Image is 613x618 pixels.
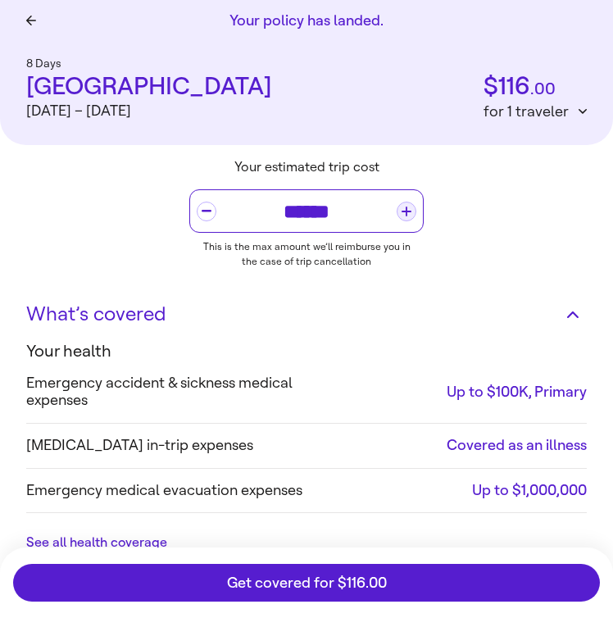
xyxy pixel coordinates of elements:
[216,197,397,225] input: Trip cost
[26,74,272,98] div: [GEOGRAPHIC_DATA]
[362,482,587,500] div: Up to $1,000,000
[362,384,587,402] div: Up to $100K, Primary
[26,482,302,500] div: Emergency medical evacuation expenses
[26,295,587,334] h3: What’s covered
[26,375,356,410] div: Emergency accident & sickness medical expenses
[26,341,587,361] h3: Your health
[229,13,384,28] h1: Your policy has landed.
[26,437,253,455] div: [MEDICAL_DATA] in-trip expenses
[397,202,416,221] button: Increase trip cost
[26,103,272,118] div: [DATE] – [DATE]
[534,80,556,98] span: 00
[484,104,587,119] button: for 1 traveler
[227,575,387,590] span: Get covered for $116.00
[26,54,272,74] div: 8 Days
[26,533,167,552] button: See all health coverage
[530,80,534,98] span: .
[202,239,411,269] p: This is the max amount we’ll reimburse you in the case of trip cancellation
[362,437,587,455] div: Covered as an illness
[26,302,559,326] div: What’s covered
[197,202,216,221] button: Decrease trip cost
[13,564,600,602] button: Get covered for $116.00
[484,71,498,101] span: $
[498,71,530,101] span: 116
